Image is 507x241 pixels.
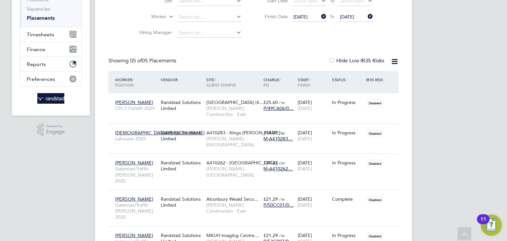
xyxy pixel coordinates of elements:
[296,126,330,145] div: [DATE]
[293,14,308,20] span: [DATE]
[115,160,153,166] span: [PERSON_NAME]
[296,193,330,211] div: [DATE]
[298,136,312,142] span: [DATE]
[263,166,293,172] span: M-A410262…
[114,74,159,91] div: Worker
[296,96,330,115] div: [DATE]
[262,74,296,91] div: Charge
[263,232,278,238] span: £21.29
[263,130,278,136] span: £19.01
[206,136,260,148] span: [PERSON_NAME] - [GEOGRAPHIC_DATA]
[115,99,153,105] span: [PERSON_NAME]
[205,74,262,91] div: Site
[115,136,157,142] span: Labourer 2025
[37,93,65,104] img: randstad-logo-retina.png
[130,57,176,64] span: 05 Placements
[279,197,285,202] span: / hr
[130,57,142,64] span: 05 of
[263,202,294,208] span: P/50CC01/0…
[206,232,259,238] span: MKUH Imaging Centre…
[366,129,384,138] span: Disabled
[159,193,205,211] div: Randstad Solutions Limited
[340,14,354,20] span: [DATE]
[206,105,260,117] span: [PERSON_NAME] Construction - East
[330,74,365,86] div: Status
[206,130,285,136] span: A410283 - Kings [PERSON_NAME]…
[298,166,312,172] span: [DATE]
[298,202,312,208] span: [DATE]
[263,196,278,202] span: £21.29
[115,130,205,136] span: [DEMOGRAPHIC_DATA][PERSON_NAME]
[279,233,285,238] span: / hr
[332,196,363,202] div: Complete
[279,160,285,165] span: / hr
[134,29,172,35] label: Hiring Manager
[114,126,399,132] a: [DEMOGRAPHIC_DATA][PERSON_NAME]Labourer 2025Randstad Solutions LimitedA410283 - Kings [PERSON_NAM...
[115,105,157,111] span: CPCS Forklift 2025
[27,61,46,67] span: Reports
[27,46,45,52] span: Finance
[115,77,134,87] span: / Position
[263,99,278,105] span: £25.60
[27,31,54,38] span: Timesheets
[332,99,363,105] div: In Progress
[159,156,205,175] div: Randstad Solutions Limited
[263,105,294,111] span: P/49CA06/0…
[27,15,55,21] a: Placements
[332,232,363,238] div: In Progress
[364,74,387,86] div: IR35 Risk
[114,229,399,234] a: [PERSON_NAME]Gateman/Traffic [PERSON_NAME] - South 2025Randstad Solutions LimitedMKUH Imaging Cen...
[332,130,363,136] div: In Progress
[480,219,486,228] div: 11
[20,72,82,86] button: Preferences
[366,159,384,168] span: Disabled
[481,215,502,236] button: Open Resource Center, 11 new notifications
[279,100,285,105] span: / hr
[159,96,205,115] div: Randstad Solutions Limited
[206,77,236,87] span: / Client Config
[366,99,384,107] span: Disabled
[46,129,65,135] span: Engage
[279,130,285,135] span: / hr
[27,76,55,82] span: Preferences
[206,160,282,166] span: A410262 - [GEOGRAPHIC_DATA]…
[177,13,242,22] input: Search for...
[20,93,82,104] a: Go to home page
[298,105,312,111] span: [DATE]
[206,202,260,214] span: [PERSON_NAME] Construction - East
[296,74,330,91] div: Start
[115,232,153,238] span: [PERSON_NAME]
[328,12,336,21] span: To
[298,77,310,87] span: / Finish
[263,160,278,166] span: £21.23
[46,123,65,129] span: Powered by
[114,192,399,198] a: [PERSON_NAME]Gateman/Traffic [PERSON_NAME] 2025Randstad Solutions LimitedAlconbury Weald Seco…[PE...
[332,160,363,166] div: In Progress
[366,195,384,204] span: Disabled
[177,28,242,38] input: Search for...
[263,136,293,142] span: M-A410283…
[159,74,205,86] div: Vendor
[128,14,166,20] label: Worker
[328,57,384,64] label: Hide Low IR35 Risks
[20,42,82,56] button: Finance
[114,156,399,162] a: [PERSON_NAME]Gateman/Traffic [PERSON_NAME] 2025Randstad Solutions LimitedA410262 - [GEOGRAPHIC_DA...
[296,156,330,175] div: [DATE]
[206,196,258,202] span: Alconbury Weald Seco…
[159,126,205,145] div: Randstad Solutions Limited
[206,99,264,105] span: [GEOGRAPHIC_DATA] (4…
[20,57,82,71] button: Reports
[108,57,178,64] div: Showing
[37,123,65,136] a: Powered byEngage
[115,196,153,202] span: [PERSON_NAME]
[114,96,399,101] a: [PERSON_NAME]CPCS Forklift 2025Randstad Solutions Limited[GEOGRAPHIC_DATA] (4…[PERSON_NAME] Const...
[366,232,384,240] span: Disabled
[263,77,281,87] span: / PO
[258,14,288,19] label: Finish Date
[115,202,157,220] span: Gateman/Traffic [PERSON_NAME] 2025
[20,27,82,42] button: Timesheets
[206,166,260,178] span: [PERSON_NAME] - [GEOGRAPHIC_DATA]
[115,166,157,184] span: Gateman/Traffic [PERSON_NAME] 2025
[27,6,50,12] a: Vacancies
